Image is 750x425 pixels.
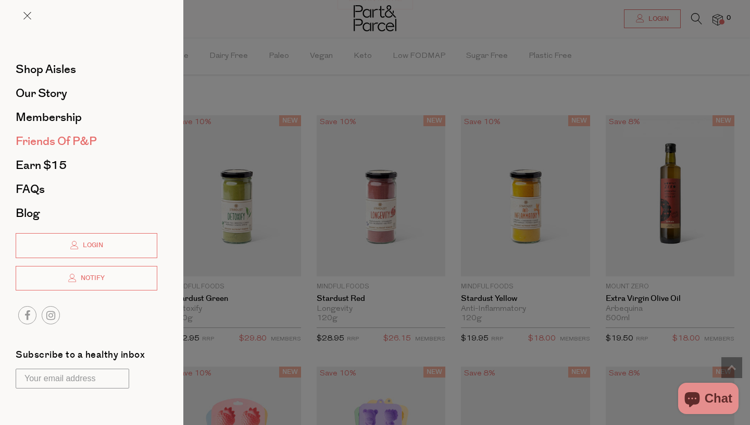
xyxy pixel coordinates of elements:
a: Login [16,233,157,258]
a: Friends of P&P [16,136,157,147]
a: Membership [16,112,157,123]
span: FAQs [16,181,45,198]
a: Earn $15 [16,160,157,171]
a: Shop Aisles [16,64,157,75]
span: Friends of P&P [16,133,97,150]
span: Blog [16,205,40,222]
label: Subscribe to a healthy inbox [16,350,145,363]
inbox-online-store-chat: Shopify online store chat [675,383,742,417]
a: Our Story [16,88,157,99]
a: FAQs [16,184,157,195]
span: Shop Aisles [16,61,76,78]
a: Blog [16,208,157,219]
span: Membership [16,109,82,126]
span: Earn $15 [16,157,67,174]
a: Notify [16,266,157,291]
input: Your email address [16,369,129,388]
span: Notify [78,274,105,283]
span: Login [80,241,103,250]
span: Our Story [16,85,67,102]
